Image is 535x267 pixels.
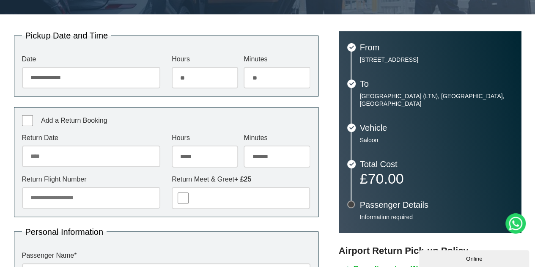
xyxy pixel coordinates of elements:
[244,135,310,141] label: Minutes
[360,160,513,168] h3: Total Cost
[360,213,513,221] p: Information required
[244,56,310,63] label: Minutes
[419,248,531,267] iframe: chat widget
[22,115,33,126] input: Add a Return Booking
[360,201,513,209] h3: Passenger Details
[360,136,513,144] p: Saloon
[22,176,160,183] label: Return Flight Number
[172,56,238,63] label: Hours
[339,245,521,256] h3: Airport Return Pick-up Policy
[22,228,107,236] legend: Personal Information
[360,92,513,107] p: [GEOGRAPHIC_DATA] (LTN), [GEOGRAPHIC_DATA], [GEOGRAPHIC_DATA]
[22,135,160,141] label: Return Date
[172,135,238,141] label: Hours
[234,176,251,183] strong: + £25
[41,117,107,124] span: Add a Return Booking
[360,173,513,184] p: £
[360,43,513,52] h3: From
[22,56,160,63] label: Date
[172,176,310,183] label: Return Meet & Greet
[22,252,310,259] label: Passenger Name
[360,124,513,132] h3: Vehicle
[22,31,112,40] legend: Pickup Date and Time
[360,56,513,63] p: [STREET_ADDRESS]
[368,171,403,187] span: 70.00
[360,80,513,88] h3: To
